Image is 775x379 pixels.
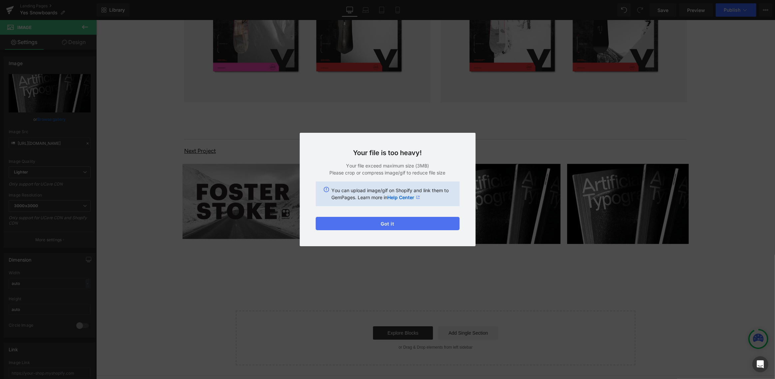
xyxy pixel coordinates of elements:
[316,149,460,157] h3: Your file is too heavy!
[752,356,768,372] div: Open Intercom Messenger
[316,162,460,169] p: Your file exceed maximum size (3MB)
[316,217,460,230] button: Got it
[88,127,120,134] u: Next Project
[150,325,529,330] p: or Drag & Drop elements from left sidebar
[332,187,452,201] p: You can upload image/gif on Shopify and link them to GemPages. Learn more in
[342,306,402,320] a: Add Single Section
[316,169,460,176] p: Please crop or compress image/gif to reduce file size
[277,306,337,320] a: Explore Blocks
[388,194,420,201] a: Help Center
